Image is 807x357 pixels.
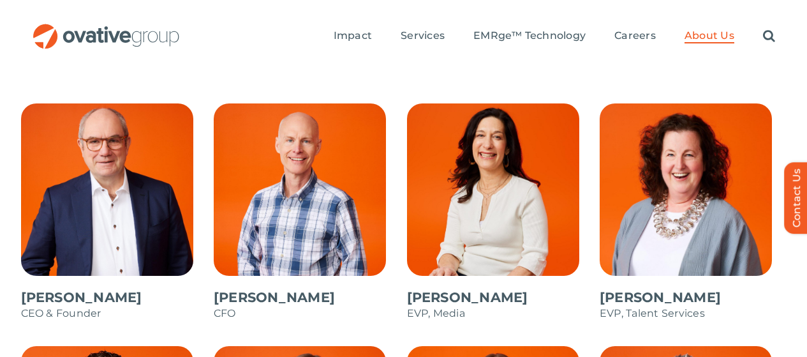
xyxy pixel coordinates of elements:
[473,29,586,43] a: EMRge™ Technology
[401,29,445,42] span: Services
[334,29,372,42] span: Impact
[334,16,775,57] nav: Menu
[473,29,586,42] span: EMRge™ Technology
[614,29,656,42] span: Careers
[763,29,775,43] a: Search
[685,29,734,42] span: About Us
[614,29,656,43] a: Careers
[334,29,372,43] a: Impact
[401,29,445,43] a: Services
[32,22,181,34] a: OG_Full_horizontal_RGB
[685,29,734,43] a: About Us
